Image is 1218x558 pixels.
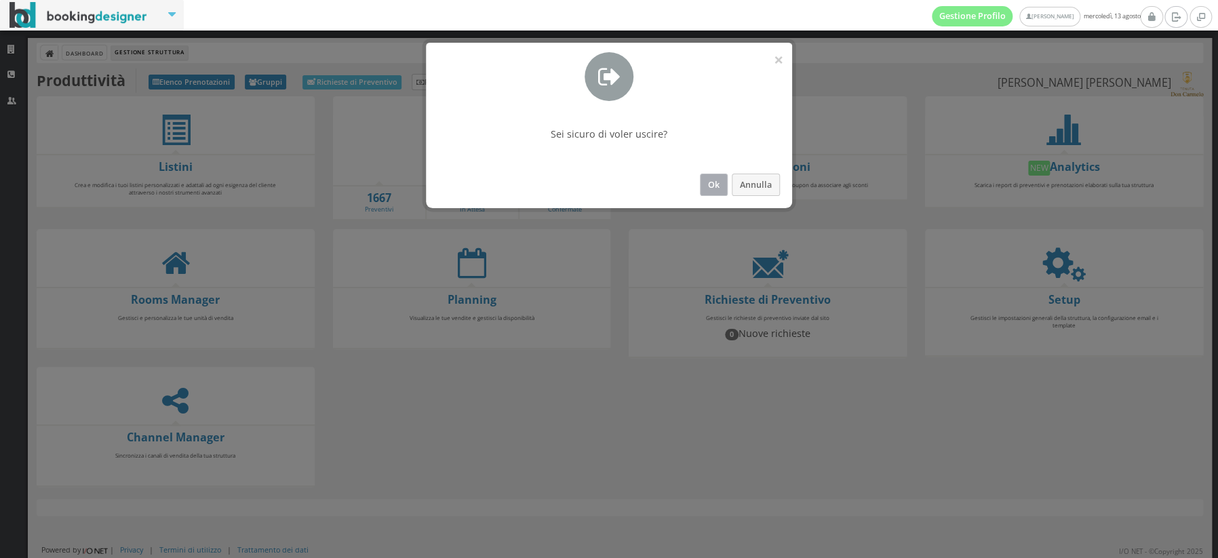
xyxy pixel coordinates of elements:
span: mercoledì, 13 agosto [932,6,1140,26]
a: [PERSON_NAME] [1019,7,1080,26]
img: BookingDesigner.com [9,2,147,28]
button: × [774,51,783,68]
a: Gestione Profilo [932,6,1013,26]
button: Annulla [732,174,780,196]
h4: Sei sicuro di voler uscire? [438,128,780,140]
button: Ok [700,174,728,196]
